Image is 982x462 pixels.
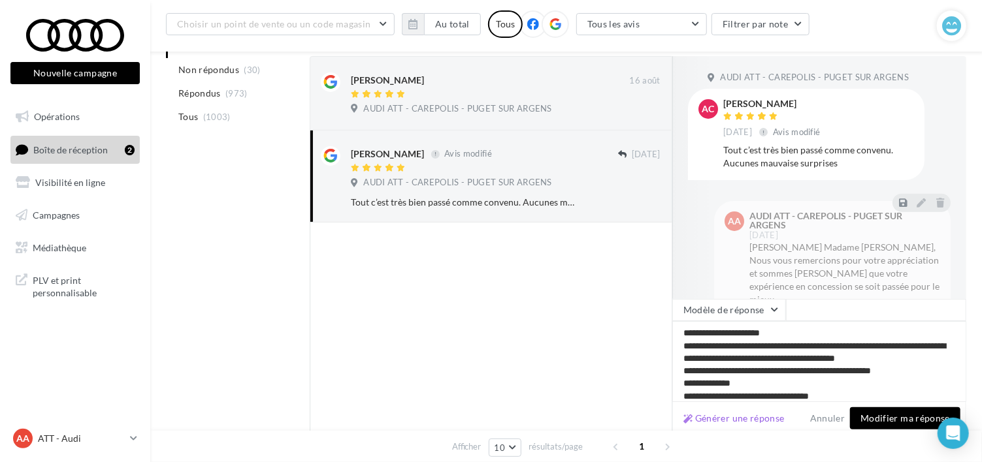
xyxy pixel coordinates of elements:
span: (30) [244,65,261,75]
span: [DATE] [632,149,661,161]
span: Médiathèque [33,241,86,253]
span: (973) [225,88,248,99]
button: Modifier ma réponse [850,407,960,429]
button: Au total [402,13,481,35]
a: Boîte de réception2 [8,136,142,164]
div: Tout c’est très bien passé comme convenu. Aucunes mauvaise surprises [351,196,576,209]
div: [PERSON_NAME] [723,99,823,108]
span: Avis modifié [773,127,821,137]
button: Modèle de réponse [672,299,786,321]
span: 16 août [630,75,661,87]
a: Campagnes [8,202,142,229]
span: [DATE] [749,231,778,239]
span: Non répondus [178,63,239,76]
span: AA [16,432,29,445]
button: Annuler [805,410,850,426]
div: [PERSON_NAME] Madame [PERSON_NAME], Nous vous remercions pour votre appréciation et sommes [PERSO... [749,241,940,358]
span: Avis modifié [444,149,492,159]
span: [DATE] [723,127,752,138]
button: Au total [424,13,481,35]
button: Nouvelle campagne [10,62,140,84]
button: Générer une réponse [678,410,790,426]
div: AUDI ATT - CAREPOLIS - PUGET SUR ARGENS [749,211,938,230]
div: Tous [488,10,523,38]
a: Médiathèque [8,234,142,262]
span: Visibilité en ligne [35,177,105,188]
div: Open Intercom Messenger [938,418,969,449]
span: Opérations [34,111,80,122]
span: Campagnes [33,209,80,221]
span: résultats/page [529,440,583,453]
div: 2 [125,145,135,155]
span: 10 [495,442,506,453]
div: [PERSON_NAME] [351,74,424,87]
span: Boîte de réception [33,144,108,155]
span: AUDI ATT - CAREPOLIS - PUGET SUR ARGENS [720,72,909,84]
button: Choisir un point de vente ou un code magasin [166,13,395,35]
span: Afficher [452,440,482,453]
span: AUDI ATT - CAREPOLIS - PUGET SUR ARGENS [363,177,552,189]
a: PLV et print personnalisable [8,266,142,305]
span: AA [728,215,741,228]
a: Visibilité en ligne [8,169,142,196]
span: Tous les avis [587,18,640,29]
p: ATT - Audi [38,432,125,445]
div: Tout c’est très bien passé comme convenu. Aucunes mauvaise surprises [723,144,914,170]
span: PLV et print personnalisable [33,271,135,300]
span: AUDI ATT - CAREPOLIS - PUGET SUR ARGENS [363,103,552,115]
span: AC [702,102,715,115]
span: Tous [178,110,198,123]
span: 1 [631,436,652,457]
a: Opérations [8,103,142,131]
div: [PERSON_NAME] [351,147,424,161]
a: AA ATT - Audi [10,426,140,451]
span: (1003) [203,112,231,122]
span: Choisir un point de vente ou un code magasin [177,18,370,29]
span: Répondus [178,87,221,100]
button: 10 [489,439,522,457]
button: Filtrer par note [712,13,810,35]
button: Tous les avis [576,13,707,35]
